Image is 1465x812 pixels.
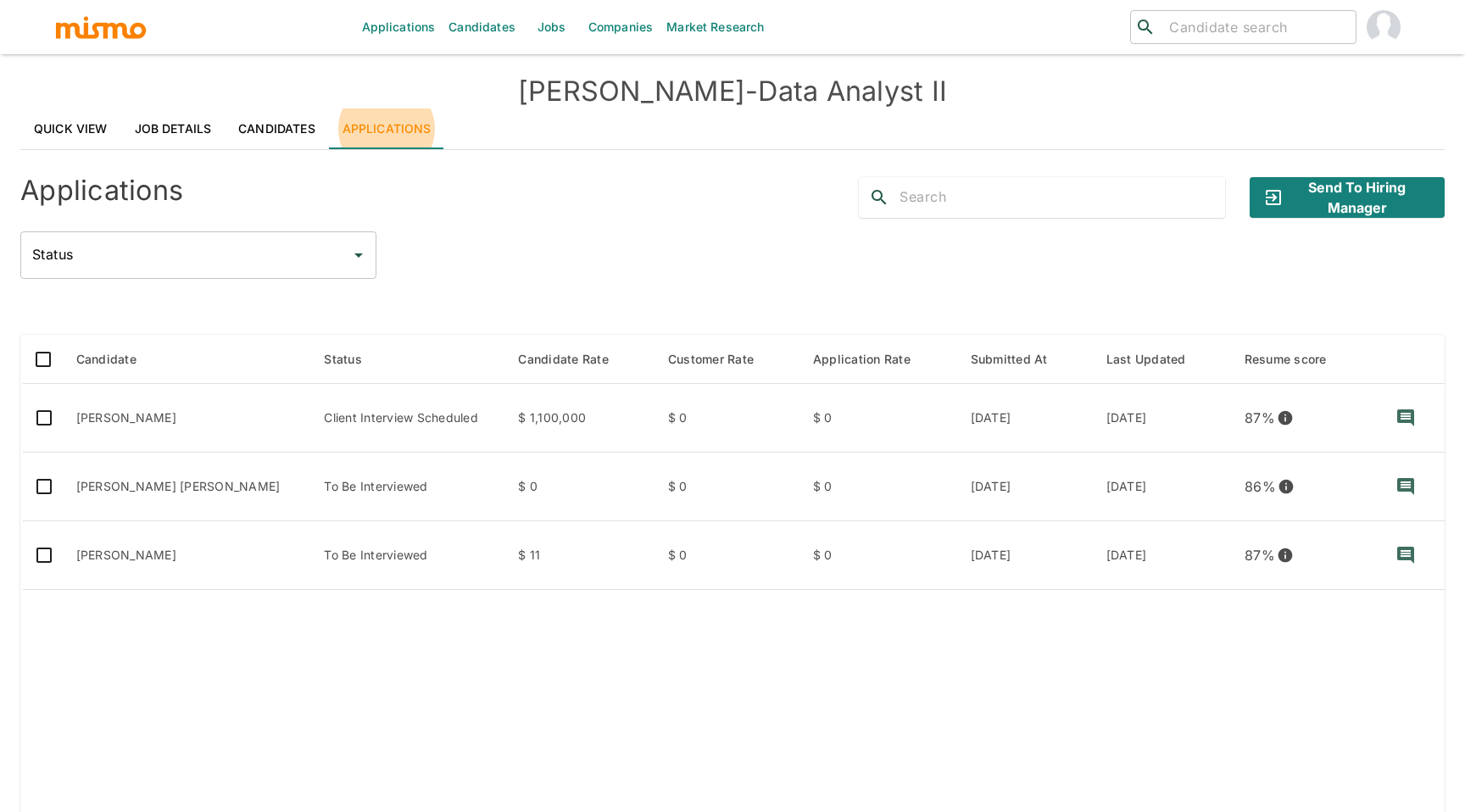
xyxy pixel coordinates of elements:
svg: View resume score details [1278,478,1295,495]
td: To Be Interviewed [310,453,504,521]
p: 86 % [1245,475,1276,498]
p: 87 % [1245,543,1275,567]
td: $ 0 [655,384,799,453]
td: [PERSON_NAME] [63,384,311,453]
span: Candidate Rate [518,349,631,370]
td: [DATE] [957,384,1093,453]
button: search [859,177,900,218]
span: Resume score [1245,349,1349,370]
span: Submitted At [971,349,1070,370]
td: [PERSON_NAME] [PERSON_NAME] [63,453,311,521]
svg: View resume score details [1277,409,1294,426]
a: Quick View [20,108,121,149]
button: Open [347,243,370,267]
td: $ 0 [655,521,799,590]
td: [DATE] [957,521,1093,590]
button: recent-notes [1385,535,1426,576]
a: Applications [329,108,445,149]
td: [DATE] [957,453,1093,521]
span: Application Rate [813,349,933,370]
td: Client Interview Scheduled [310,384,504,453]
td: [DATE] [1093,521,1231,590]
td: $ 0 [655,453,799,521]
td: [DATE] [1093,453,1231,521]
p: 87 % [1245,406,1275,430]
svg: View resume score details [1277,547,1294,564]
td: [DATE] [1093,384,1231,453]
input: Search [900,184,1225,211]
button: Send to Hiring Manager [1250,177,1445,218]
button: recent-notes [1385,466,1426,507]
span: Candidate [76,349,159,370]
td: $ 0 [504,453,655,521]
td: $ 1,100,000 [504,384,655,453]
a: Candidates [225,108,329,149]
img: logo [54,14,148,40]
td: $ 0 [799,521,957,590]
td: $ 0 [799,453,957,521]
h4: Applications [20,174,183,208]
a: Job Details [121,108,226,149]
h4: [PERSON_NAME] - Data Analyst II [20,75,1445,108]
td: $ 0 [799,384,957,453]
td: To Be Interviewed [310,521,504,590]
td: [PERSON_NAME] [63,521,311,590]
img: Paola Pacheco [1367,10,1401,44]
td: $ 11 [504,521,655,590]
input: Candidate search [1162,15,1349,39]
span: Status [324,349,384,370]
button: recent-notes [1385,398,1426,438]
span: Last Updated [1106,349,1208,370]
span: Customer Rate [668,349,776,370]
